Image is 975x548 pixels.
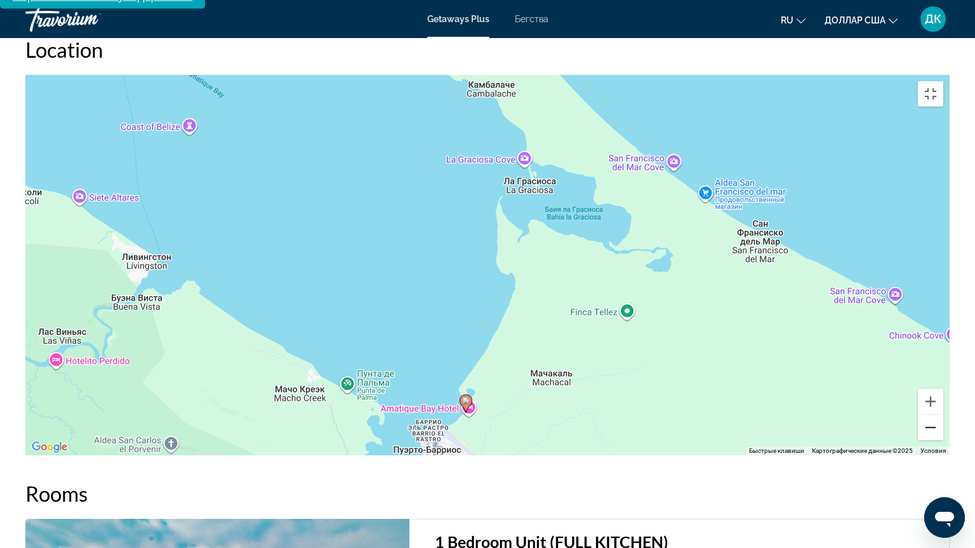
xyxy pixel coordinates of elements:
[825,11,898,29] button: Изменить валюту
[427,14,489,24] a: Getaways Plus
[29,439,70,455] a: Открыть эту область в Google Картах (в новом окне)
[25,481,950,506] h2: Rooms
[25,37,950,62] h2: Location
[749,447,804,455] button: Быстрые клавиши
[781,15,793,25] font: ru
[918,389,943,414] button: Увеличить
[918,415,943,440] button: Уменьшить
[825,15,885,25] font: доллар США
[925,12,941,25] font: ДК
[924,497,965,538] iframe: Кнопка запуска окна обмена сообщениями
[812,447,913,454] span: Картографические данные ©2025
[920,447,946,454] a: Условия (ссылка откроется в новой вкладке)
[918,81,943,107] button: Включить полноэкранный режим
[515,14,548,24] a: Бегства
[781,11,806,29] button: Изменить язык
[25,3,152,36] a: Травориум
[29,439,70,455] img: Google
[917,6,950,32] button: Меню пользователя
